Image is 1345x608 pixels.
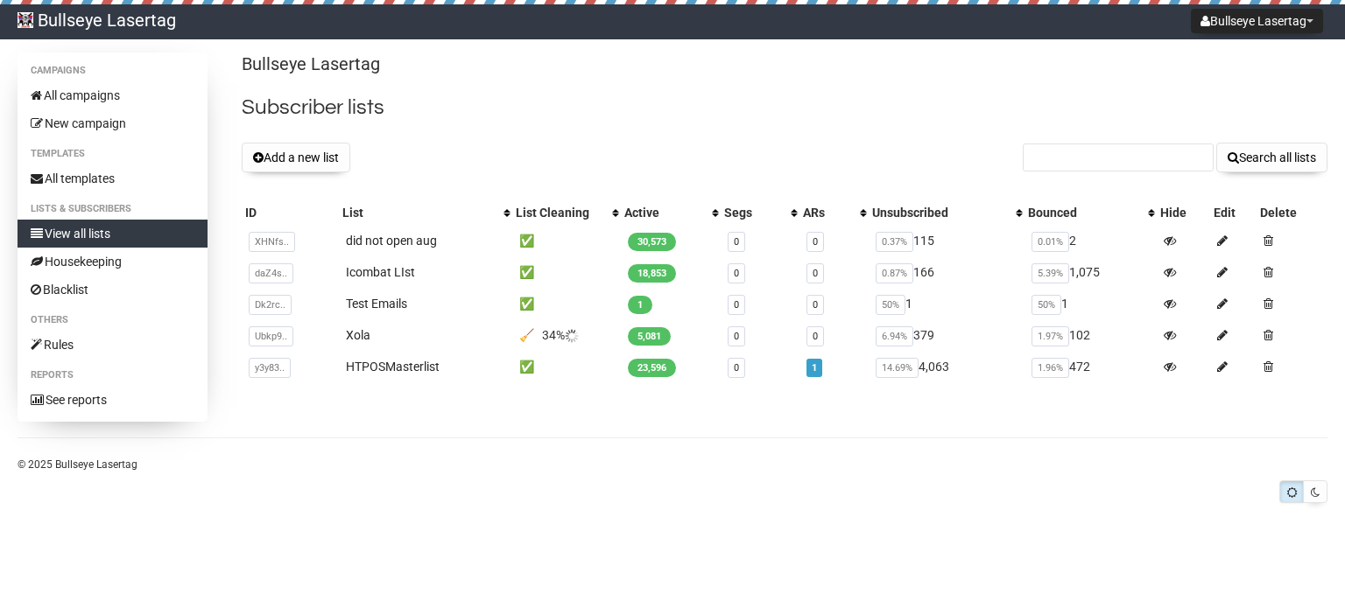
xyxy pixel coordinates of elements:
span: 0.87% [876,263,913,283]
div: Delete [1260,204,1324,221]
a: did not open aug [346,234,437,248]
span: 0.37% [876,232,913,252]
span: y3y83.. [249,358,291,378]
a: 1 [812,362,817,374]
img: loader.gif [565,329,579,343]
td: 2 [1025,225,1157,256]
a: Icombat LIst [346,265,415,279]
th: Bounced: No sort applied, activate to apply an ascending sort [1025,200,1157,225]
th: Unsubscribed: No sort applied, activate to apply an ascending sort [869,200,1025,225]
a: HTPOSMasterlist [346,360,440,374]
td: 🧹 34% [512,319,621,351]
div: ARs [803,204,851,221]
th: List Cleaning: No sort applied, activate to apply an ascending sort [512,200,621,225]
td: ✅ [512,256,621,288]
div: Bounced [1028,204,1139,221]
span: 50% [876,295,905,315]
a: Xola [346,328,370,342]
td: 166 [869,256,1025,288]
li: Templates [18,143,208,164]
button: Add a new list [242,143,350,172]
button: Bullseye Lasertag [1191,9,1323,33]
span: 18,853 [628,264,676,283]
td: 1 [1025,288,1157,319]
span: Dk2rc.. [249,295,292,315]
th: Active: No sort applied, activate to apply an ascending sort [621,200,721,225]
h2: Subscriber lists [242,92,1327,123]
th: Segs: No sort applied, activate to apply an ascending sort [721,200,799,225]
li: Others [18,310,208,331]
span: 5.39% [1032,263,1069,283]
td: ✅ [512,351,621,382]
div: Active [624,204,703,221]
a: Blacklist [18,276,208,304]
div: Unsubscribed [872,204,1008,221]
a: 0 [813,236,818,248]
span: 1 [628,296,652,314]
th: ARs: No sort applied, activate to apply an ascending sort [799,200,869,225]
span: 14.69% [876,358,919,378]
li: Lists & subscribers [18,199,208,220]
span: Ubkp9.. [249,326,293,346]
th: Delete: No sort applied, sorting is disabled [1257,200,1327,225]
td: 1 [869,288,1025,319]
a: 0 [734,268,739,279]
img: 60.jpg [18,12,33,28]
td: 472 [1025,351,1157,382]
span: daZ4s.. [249,263,293,283]
span: 1.97% [1032,326,1069,346]
th: List: No sort applied, activate to apply an ascending sort [339,200,512,225]
td: 115 [869,225,1025,256]
a: All campaigns [18,81,208,109]
a: 0 [734,299,739,311]
p: Bullseye Lasertag [242,52,1327,76]
li: Reports [18,365,208,386]
div: ID [245,204,335,221]
a: 0 [734,362,739,374]
th: ID: No sort applied, sorting is disabled [242,200,339,225]
th: Hide: No sort applied, sorting is disabled [1157,200,1210,225]
div: Edit [1214,204,1253,221]
a: See reports [18,386,208,414]
td: 1,075 [1025,256,1157,288]
th: Edit: No sort applied, sorting is disabled [1210,200,1257,225]
div: List [342,204,495,221]
span: 1.96% [1032,358,1069,378]
a: 0 [813,299,818,311]
a: 0 [734,236,739,248]
a: View all lists [18,220,208,248]
span: 5,081 [628,327,671,346]
td: 379 [869,319,1025,351]
a: 0 [734,331,739,342]
a: All templates [18,164,208,192]
a: New campaign [18,109,208,137]
button: Search all lists [1216,143,1327,172]
a: Test Emails [346,297,407,311]
div: List Cleaning [516,204,603,221]
a: 0 [813,331,818,342]
div: Hide [1160,204,1207,221]
a: Rules [18,331,208,359]
a: 0 [813,268,818,279]
p: © 2025 Bullseye Lasertag [18,455,1327,474]
span: XHNfs.. [249,232,295,252]
span: 30,573 [628,233,676,251]
a: Housekeeping [18,248,208,276]
span: 6.94% [876,326,913,346]
li: Campaigns [18,60,208,81]
span: 0.01% [1032,232,1069,252]
td: 4,063 [869,351,1025,382]
div: Segs [724,204,782,221]
td: ✅ [512,225,621,256]
span: 23,596 [628,359,676,377]
td: ✅ [512,288,621,319]
span: 50% [1032,295,1061,315]
td: 102 [1025,319,1157,351]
